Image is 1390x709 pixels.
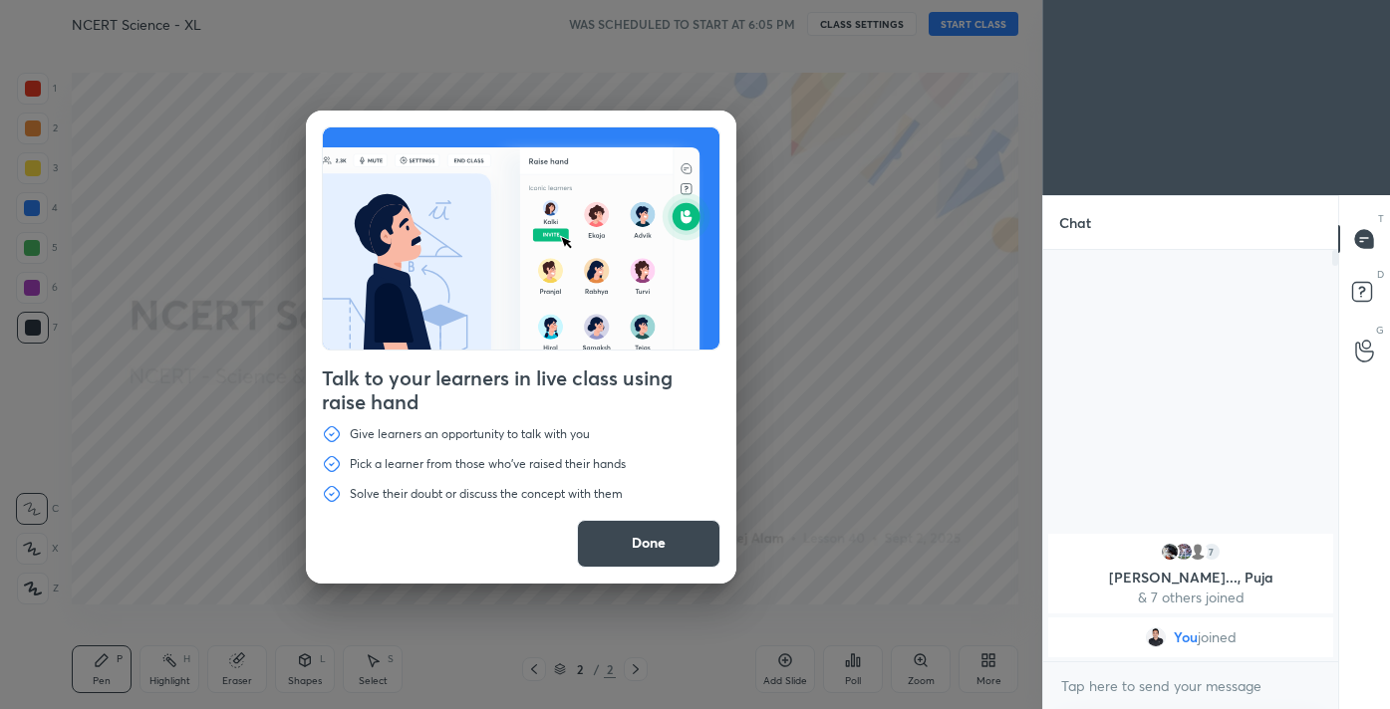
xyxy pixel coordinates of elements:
p: & 7 others joined [1060,590,1321,605]
p: Chat [1043,196,1107,249]
h4: Talk to your learners in live class using raise hand [322,366,720,414]
p: D [1377,267,1384,282]
img: preRahAdop.42c3ea74.svg [323,127,719,350]
img: 52d47f86b7d341ddb5440370bcb9fccf.jpg [1160,542,1180,562]
span: joined [1198,629,1237,645]
img: 668996095a0942bfbc838e746cd3aab2.jpg [1174,542,1194,562]
p: Solve their doubt or discuss the concept with them [350,486,623,502]
div: 7 [1202,542,1222,562]
button: Done [577,520,720,568]
p: G [1376,323,1384,338]
p: [PERSON_NAME]..., Puja [1060,570,1321,586]
p: Give learners an opportunity to talk with you [350,426,590,442]
img: 09a1bb633dd249f2a2c8cf568a24d1b1.jpg [1146,627,1166,647]
img: default.png [1188,542,1208,562]
p: Pick a learner from those who've raised their hands [350,456,626,472]
span: You [1174,629,1198,645]
div: grid [1043,530,1338,661]
p: T [1378,211,1384,226]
